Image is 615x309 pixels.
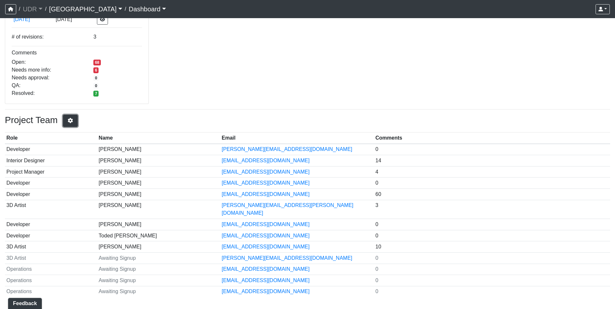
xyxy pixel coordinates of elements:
[222,233,310,238] a: [EMAIL_ADDRESS][DOMAIN_NAME]
[97,275,220,286] td: Awaiting Signup
[97,132,220,144] th: Name
[374,230,610,241] td: 0
[374,189,610,200] td: 60
[222,158,310,163] a: [EMAIL_ADDRESS][DOMAIN_NAME]
[5,115,610,127] h3: Project Team
[222,266,310,272] a: [EMAIL_ADDRESS][DOMAIN_NAME]
[5,230,97,241] td: Developer
[5,275,97,286] td: Operations
[97,219,220,230] td: [PERSON_NAME]
[374,155,610,166] td: 14
[374,275,610,286] td: 0
[5,189,97,200] td: Developer
[97,286,220,297] td: Awaiting Signup
[5,155,97,166] td: Interior Designer
[122,3,129,16] span: /
[5,241,97,253] td: 3D Artist
[5,264,97,275] td: Operations
[222,191,310,197] a: [EMAIL_ADDRESS][DOMAIN_NAME]
[5,296,43,309] iframe: Ybug feedback widget
[374,264,610,275] td: 0
[374,166,610,177] td: 4
[374,132,610,144] th: Comments
[222,146,352,152] a: [PERSON_NAME][EMAIL_ADDRESS][DOMAIN_NAME]
[222,244,310,249] a: [EMAIL_ADDRESS][DOMAIN_NAME]
[97,177,220,189] td: [PERSON_NAME]
[97,189,220,200] td: [PERSON_NAME]
[13,15,53,24] button: [DATE]
[5,144,97,155] td: Developer
[374,252,610,264] td: 0
[97,166,220,177] td: [PERSON_NAME]
[220,132,374,144] th: Email
[374,286,610,297] td: 0
[222,289,310,294] a: [EMAIL_ADDRESS][DOMAIN_NAME]
[374,241,610,253] td: 10
[5,132,97,144] th: Role
[5,166,97,177] td: Project Manager
[97,200,220,219] td: [PERSON_NAME]
[97,264,220,275] td: Awaiting Signup
[42,3,49,16] span: /
[5,252,97,264] td: 3D Artist
[23,3,42,16] a: UDR
[374,200,610,219] td: 3
[97,144,220,155] td: [PERSON_NAME]
[5,286,97,297] td: Operations
[222,202,353,216] a: [PERSON_NAME][EMAIL_ADDRESS][PERSON_NAME][DOMAIN_NAME]
[97,230,220,241] td: Toded [PERSON_NAME]
[97,155,220,166] td: [PERSON_NAME]
[5,200,97,219] td: 3D Artist
[222,180,310,186] a: [EMAIL_ADDRESS][DOMAIN_NAME]
[129,3,166,16] a: Dashboard
[222,169,310,175] a: [EMAIL_ADDRESS][DOMAIN_NAME]
[374,219,610,230] td: 0
[5,219,97,230] td: Developer
[5,177,97,189] td: Developer
[97,252,220,264] td: Awaiting Signup
[49,3,122,16] a: [GEOGRAPHIC_DATA]
[374,177,610,189] td: 0
[12,13,54,26] td: evauoimpjTtZDXPypr1KMy
[374,144,610,155] td: 0
[97,241,220,253] td: [PERSON_NAME]
[222,222,310,227] a: [EMAIL_ADDRESS][DOMAIN_NAME]
[222,255,352,261] a: [PERSON_NAME][EMAIL_ADDRESS][DOMAIN_NAME]
[222,278,310,283] a: [EMAIL_ADDRESS][DOMAIN_NAME]
[16,3,23,16] span: /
